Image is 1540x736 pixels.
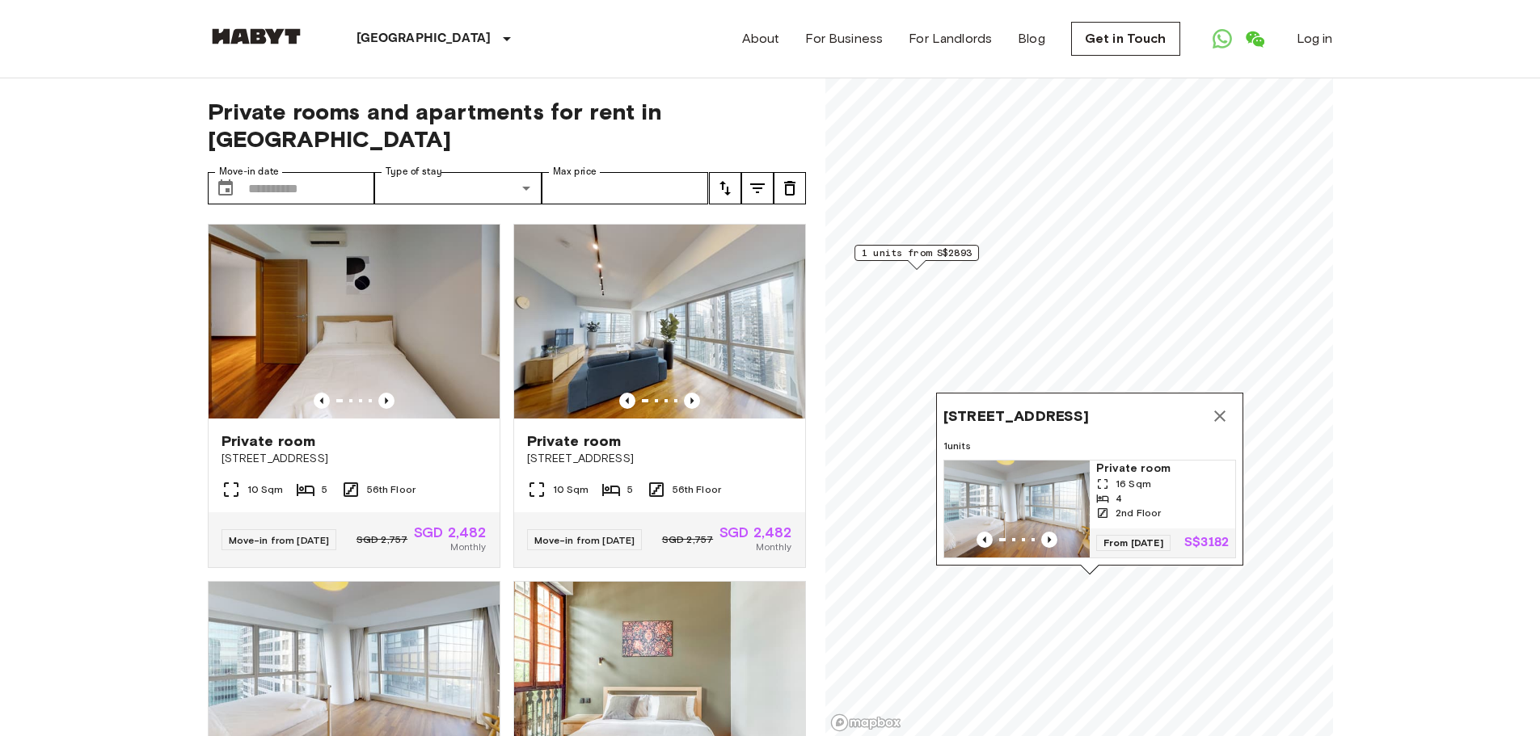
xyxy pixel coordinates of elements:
[943,439,1236,453] span: 1 units
[805,29,883,48] a: For Business
[1096,535,1171,551] span: From [DATE]
[208,98,806,153] span: Private rooms and apartments for rent in [GEOGRAPHIC_DATA]
[378,393,394,409] button: Previous image
[222,431,316,451] span: Private room
[367,482,416,497] span: 56th Floor
[909,29,992,48] a: For Landlords
[527,431,622,451] span: Private room
[247,482,284,497] span: 10 Sqm
[862,246,972,260] span: 1 units from S$2893
[208,224,500,568] a: Marketing picture of unit SG-01-072-003-03Previous imagePrevious imagePrivate room[STREET_ADDRESS...
[553,165,597,179] label: Max price
[1096,461,1229,477] span: Private room
[209,172,242,204] button: Choose date
[741,172,774,204] button: tune
[774,172,806,204] button: tune
[514,225,805,418] img: Marketing picture of unit SG-01-072-003-04
[414,525,486,540] span: SGD 2,482
[553,482,589,497] span: 10 Sqm
[944,461,1090,557] img: Marketing picture of unit SG-01-073-001-02
[527,451,792,467] span: [STREET_ADDRESS]
[208,28,305,44] img: Habyt
[756,540,791,554] span: Monthly
[662,532,713,547] span: SGD 2,757
[943,406,1089,426] span: [STREET_ADDRESS]
[357,29,492,48] p: [GEOGRAPHIC_DATA]
[619,393,635,409] button: Previous image
[854,245,979,270] div: Map marker
[209,225,500,418] img: Marketing picture of unit SG-01-072-003-03
[534,534,635,546] span: Move-in from [DATE]
[977,532,993,548] button: Previous image
[386,165,442,179] label: Type of stay
[1116,477,1151,491] span: 16 Sqm
[684,393,700,409] button: Previous image
[943,460,1236,558] a: Marketing picture of unit SG-01-073-001-02Previous imagePrevious imagePrivate room16 Sqm42nd Floo...
[314,393,330,409] button: Previous image
[450,540,486,554] span: Monthly
[830,713,901,732] a: Mapbox logo
[219,165,279,179] label: Move-in date
[936,393,1243,574] div: Map marker
[1116,491,1122,506] span: 4
[1238,23,1271,55] a: Open WeChat
[719,525,791,540] span: SGD 2,482
[1116,506,1161,520] span: 2nd Floor
[222,451,487,467] span: [STREET_ADDRESS]
[709,172,741,204] button: tune
[627,482,633,497] span: 5
[1071,22,1180,56] a: Get in Touch
[1297,29,1333,48] a: Log in
[513,224,806,568] a: Marketing picture of unit SG-01-072-003-04Previous imagePrevious imagePrivate room[STREET_ADDRESS...
[673,482,722,497] span: 56th Floor
[1184,536,1229,549] p: S$3182
[1041,532,1057,548] button: Previous image
[322,482,327,497] span: 5
[1018,29,1045,48] a: Blog
[742,29,780,48] a: About
[229,534,330,546] span: Move-in from [DATE]
[357,532,407,547] span: SGD 2,757
[1206,23,1238,55] a: Open WhatsApp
